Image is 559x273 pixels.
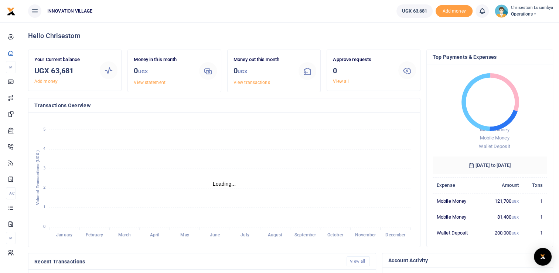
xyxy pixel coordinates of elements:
h4: Hello Chrisestom [28,32,553,40]
th: Txns [523,178,547,193]
tspan: August [268,232,283,237]
small: UGX [511,215,518,219]
p: Money out this month [234,56,293,64]
td: 200,000 [482,225,523,240]
img: logo-small [7,7,16,16]
small: UGX [238,69,247,74]
tspan: May [180,232,189,237]
tspan: November [355,232,376,237]
tspan: June [210,232,220,237]
th: Expense [433,178,482,193]
tspan: March [118,232,131,237]
small: Chrisestom Lusambya [511,5,553,11]
a: logo-small logo-large logo-large [7,8,16,14]
li: Ac [6,187,16,199]
li: Wallet ballance [393,4,436,18]
h3: 0 [234,65,293,77]
tspan: February [86,232,103,237]
td: Wallet Deposit [433,225,482,240]
img: profile-user [495,4,508,18]
p: Money in this month [134,56,193,64]
span: Mobile Money [480,135,509,141]
tspan: 1 [43,205,45,209]
li: M [6,232,16,244]
span: Wallet Deposit [479,144,510,149]
td: 81,400 [482,209,523,225]
h3: 0 [134,65,193,77]
h4: Recent Transactions [34,257,341,266]
p: Approve requests [333,56,392,64]
h6: [DATE] to [DATE] [433,156,547,174]
tspan: July [241,232,249,237]
span: Add money [436,5,473,17]
small: UGX [138,69,148,74]
tspan: 5 [43,127,45,132]
td: Mobile Money [433,209,482,225]
a: UGX 63,681 [396,4,433,18]
li: M [6,61,16,73]
h4: Top Payments & Expenses [433,53,547,61]
a: View all [347,256,370,266]
tspan: 3 [43,166,45,171]
li: Toup your wallet [436,5,473,17]
tspan: December [385,232,406,237]
th: Amount [482,178,523,193]
tspan: September [294,232,316,237]
td: 121,700 [482,193,523,209]
a: View transactions [234,80,270,85]
td: Mobile Money [433,193,482,209]
h3: 0 [333,65,392,76]
text: Value of Transactions (UGX ) [35,150,40,205]
td: 1 [523,225,547,240]
small: UGX [511,231,518,235]
tspan: April [150,232,160,237]
div: Open Intercom Messenger [534,248,552,266]
tspan: January [56,232,72,237]
p: Your Current balance [34,56,94,64]
tspan: 2 [43,185,45,190]
h4: Transactions Overview [34,101,414,109]
span: Operations [511,11,553,17]
td: 1 [523,193,547,209]
text: Loading... [213,181,236,187]
a: View all [333,79,349,84]
a: profile-user Chrisestom Lusambya Operations [495,4,553,18]
a: View statement [134,80,165,85]
span: INNOVATION VILLAGE [44,8,95,14]
tspan: October [327,232,344,237]
a: Add money [436,8,473,13]
span: UGX 63,681 [402,7,427,15]
h3: UGX 63,681 [34,65,94,76]
small: UGX [511,199,518,203]
span: Mobile Money [480,127,509,132]
td: 1 [523,209,547,225]
tspan: 4 [43,146,45,151]
h4: Account Activity [388,256,547,264]
tspan: 0 [43,224,45,229]
a: Add money [34,79,58,84]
